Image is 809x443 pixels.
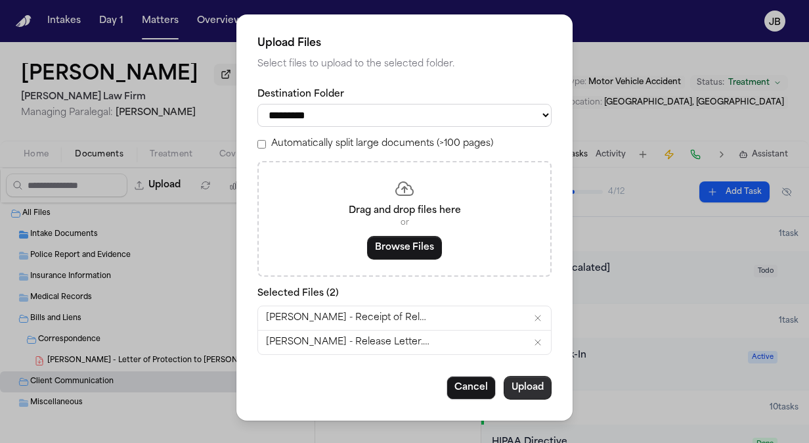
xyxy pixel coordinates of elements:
[271,137,493,151] label: Automatically split large documents (>100 pages)
[367,236,442,260] button: Browse Files
[266,336,430,349] span: [PERSON_NAME] - Release Letter.pdf
[447,376,496,400] button: Cancel
[257,88,552,101] label: Destination Folder
[504,376,552,400] button: Upload
[274,204,535,218] p: Drag and drop files here
[266,312,430,325] span: [PERSON_NAME] - Receipt of Release.jpg
[533,337,543,348] button: Remove C. Gregory - Release Letter.pdf
[257,57,552,72] p: Select files to upload to the selected folder.
[257,287,552,300] p: Selected Files ( 2 )
[533,313,543,323] button: Remove C. Gregory - Receipt of Release.jpg
[257,35,552,51] h2: Upload Files
[274,218,535,228] p: or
